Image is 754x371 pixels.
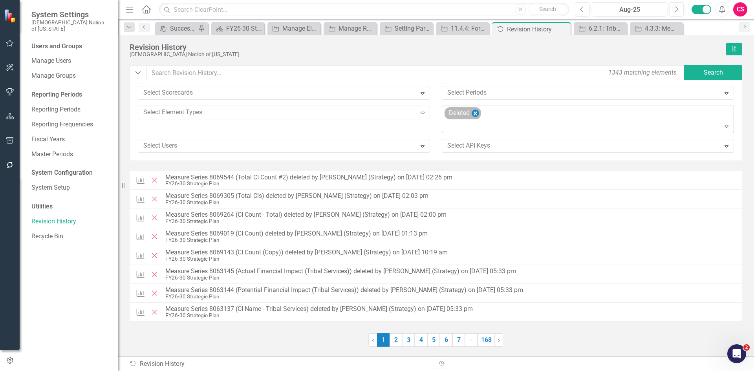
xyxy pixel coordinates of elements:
div: Aug-25 [595,5,664,15]
a: Manage Reports [326,24,375,33]
div: Measure Series 8069143 (CI Count (Copy)) deleted by [PERSON_NAME] (Strategy) on [DATE] 10:19 am [165,249,448,256]
div: Measure Series 8069264 (CI Count - Total) deleted by [PERSON_NAME] (Strategy) on [DATE] 02:00 pm [165,211,447,218]
input: Search Revision History... [146,65,685,80]
div: FY26-30 Strategic Plan [165,294,523,300]
span: › [498,336,500,344]
div: Deleted [447,108,471,119]
a: 6 [440,333,452,347]
a: Setting Parent Milestones [382,24,431,33]
div: FY26-30 Strategic Plan [165,218,447,224]
a: Manage Elements [269,24,318,33]
a: FY26-30 Strategic Plan [213,24,262,33]
div: Measure Series 8069544 (Total CI Count #2) deleted by [PERSON_NAME] (Strategy) on [DATE] 02:26 pm [165,174,452,181]
div: 6.2.1: Tribal Member Census [589,24,625,33]
div: FY26-30 Strategic Plan [165,313,473,318]
div: 1343 matching elements [606,66,679,79]
span: System Settings [31,10,110,19]
button: Aug-25 [592,2,667,16]
div: 4.3.3: Member Services Case Management System [645,24,681,33]
div: FY26-30 Strategic Plan [165,199,428,205]
span: ‹ [372,336,374,344]
div: Success Portal [170,24,196,33]
div: Measure Series 8063137 (CI Name - Tribal Services) deleted by [PERSON_NAME] (Strategy) on [DATE] ... [165,305,473,313]
span: Search [539,6,556,12]
a: Success Portal [157,24,196,33]
img: ClearPoint Strategy [4,9,18,22]
a: Master Periods [31,150,110,159]
button: CS [733,2,747,16]
div: Revision History [507,24,569,34]
input: Search ClearPoint... [159,3,569,16]
div: [DEMOGRAPHIC_DATA] Nation of [US_STATE] [130,51,722,57]
div: Manage Reports [339,24,375,33]
span: 2 [743,344,750,351]
div: Utilities [31,202,110,211]
div: FY26-30 Strategic Plan [165,256,448,262]
div: Measure Series 8069305 (Total CIs) deleted by [PERSON_NAME] (Strategy) on [DATE] 02:03 pm [165,192,428,199]
div: Manage Elements [282,24,318,33]
div: Revision History [130,43,722,51]
a: 2 [390,333,402,347]
small: [DEMOGRAPHIC_DATA] Nation of [US_STATE] [31,19,110,32]
a: 6.2.1: Tribal Member Census [576,24,625,33]
div: FY26-30 Strategic Plan [226,24,262,33]
div: Setting Parent Milestones [395,24,431,33]
div: FY26-30 Strategic Plan [165,237,428,243]
div: Remove Deleted [472,110,479,117]
button: Search [528,4,567,15]
a: 5 [427,333,440,347]
a: System Setup [31,183,110,192]
button: Search [684,65,743,80]
a: 7 [452,333,465,347]
div: Measure Series 8063144 (Potential Financial Impact (Tribal Services)) deleted by [PERSON_NAME] (S... [165,287,523,294]
a: 3 [402,333,415,347]
a: Recycle Bin [31,232,110,241]
div: 11.4.4: Foreign Trade Zone [451,24,487,33]
div: Measure Series 8069019 (CI Count) deleted by [PERSON_NAME] (Strategy) on [DATE] 01:13 pm [165,230,428,237]
a: 168 [478,333,495,347]
a: Reporting Frequencies [31,120,110,129]
div: Revision History [129,360,430,369]
div: Measure Series 8063145 (Actual Financial Impact (Tribal Services)) deleted by [PERSON_NAME] (Stra... [165,268,516,275]
a: 4 [415,333,427,347]
iframe: Intercom live chat [727,344,746,363]
div: FY26-30 Strategic Plan [165,181,452,186]
div: Reporting Periods [31,90,110,99]
a: Reporting Periods [31,105,110,114]
div: Users and Groups [31,42,110,51]
div: System Configuration [31,168,110,177]
a: Fiscal Years [31,135,110,144]
a: Manage Users [31,57,110,66]
span: 1 [377,333,390,347]
a: Revision History [31,217,110,226]
a: 4.3.3: Member Services Case Management System [632,24,681,33]
a: Manage Groups [31,71,110,80]
div: FY26-30 Strategic Plan [165,275,516,281]
a: 11.4.4: Foreign Trade Zone [438,24,487,33]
